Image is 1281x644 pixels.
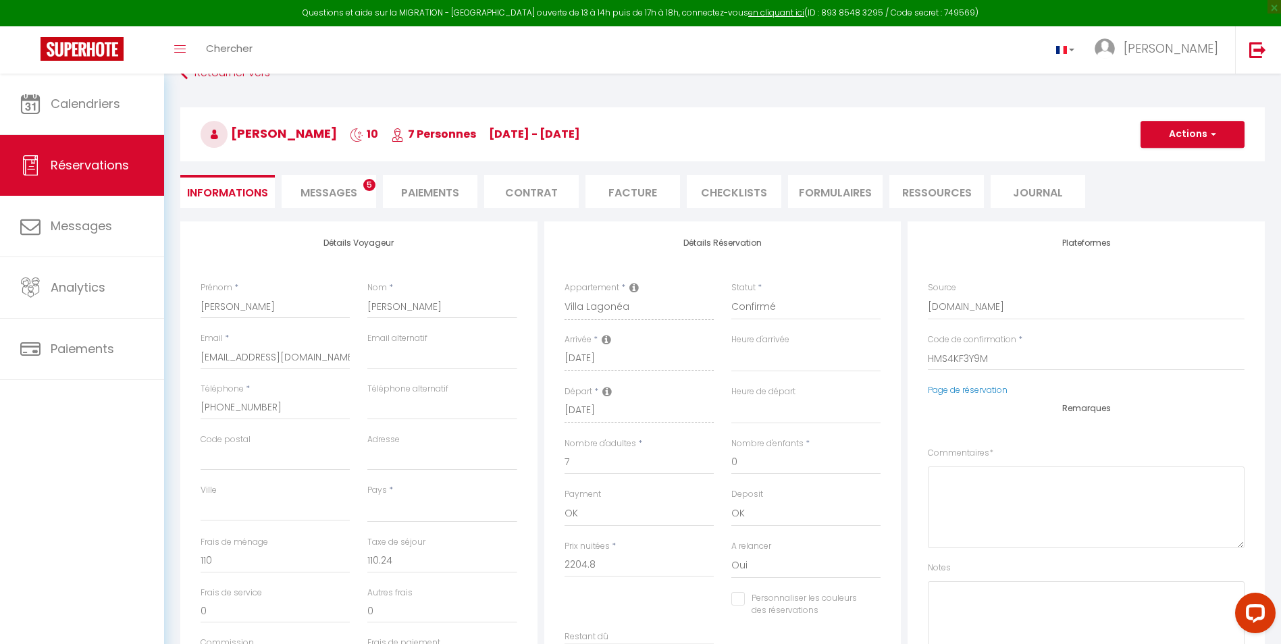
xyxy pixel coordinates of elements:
[928,562,951,574] label: Notes
[731,540,771,553] label: A relancer
[363,179,375,191] span: 5
[51,95,120,112] span: Calendriers
[565,238,881,248] h4: Détails Réservation
[201,238,517,248] h4: Détails Voyageur
[928,281,956,294] label: Source
[206,41,253,55] span: Chercher
[201,332,223,345] label: Email
[367,484,387,497] label: Pays
[41,37,124,61] img: Super Booking
[1249,41,1266,58] img: logout
[731,488,763,501] label: Deposit
[928,447,993,460] label: Commentaires
[928,238,1245,248] h4: Plateformes
[731,437,804,450] label: Nombre d'enfants
[51,157,129,173] span: Réservations
[489,126,580,142] span: [DATE] - [DATE]
[731,281,756,294] label: Statut
[51,340,114,357] span: Paiements
[687,175,781,208] li: CHECKLISTS
[367,433,400,446] label: Adresse
[367,332,427,345] label: Email alternatif
[748,7,804,18] a: en cliquant ici
[51,279,105,296] span: Analytics
[201,383,244,396] label: Téléphone
[565,437,636,450] label: Nombre d'adultes
[565,333,592,346] label: Arrivée
[565,630,608,643] label: Restant dû
[180,61,1265,86] a: Retourner vers
[565,385,592,398] label: Départ
[889,175,984,208] li: Ressources
[731,385,795,398] label: Heure de départ
[1124,40,1218,57] span: [PERSON_NAME]
[585,175,680,208] li: Facture
[51,217,112,234] span: Messages
[731,333,789,346] label: Heure d'arrivée
[928,384,1008,396] a: Page de réservation
[367,281,387,294] label: Nom
[201,281,232,294] label: Prénom
[484,175,579,208] li: Contrat
[350,126,378,142] span: 10
[383,175,477,208] li: Paiements
[1095,38,1115,59] img: ...
[1224,587,1281,644] iframe: LiveChat chat widget
[367,587,413,599] label: Autres frais
[1084,26,1235,74] a: ... [PERSON_NAME]
[201,484,217,497] label: Ville
[928,404,1245,413] h4: Remarques
[180,175,275,208] li: Informations
[391,126,476,142] span: 7 Personnes
[367,536,425,549] label: Taxe de séjour
[1141,121,1245,148] button: Actions
[201,536,268,549] label: Frais de ménage
[565,488,601,501] label: Payment
[196,26,263,74] a: Chercher
[565,281,619,294] label: Appartement
[201,125,337,142] span: [PERSON_NAME]
[300,185,357,200] span: Messages
[201,587,262,599] label: Frais de service
[201,433,251,446] label: Code postal
[991,175,1085,208] li: Journal
[788,175,883,208] li: FORMULAIRES
[565,540,610,553] label: Prix nuitées
[367,383,448,396] label: Téléphone alternatif
[928,333,1016,346] label: Code de confirmation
